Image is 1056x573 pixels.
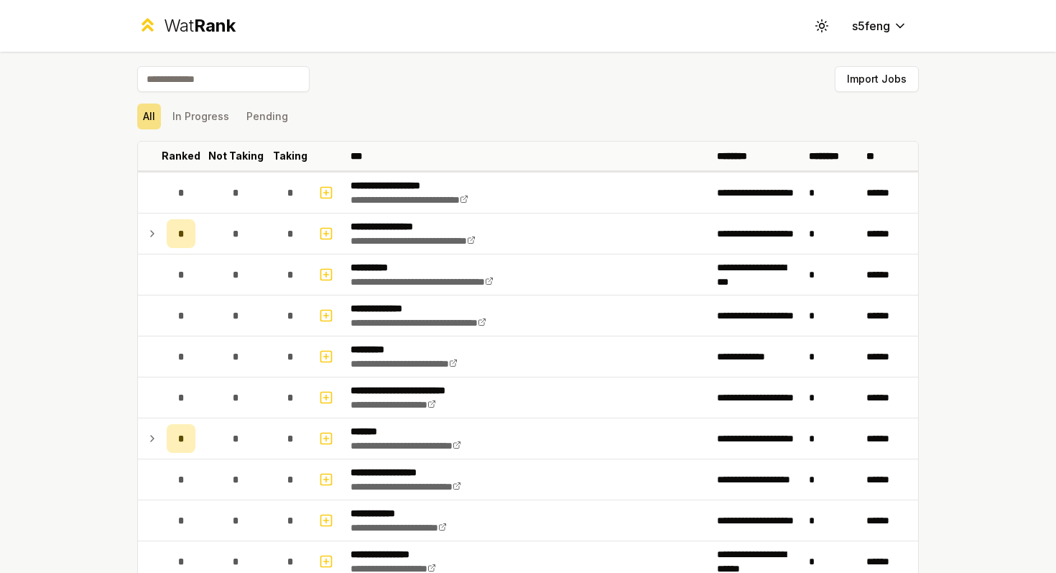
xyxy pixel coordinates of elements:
[835,66,919,92] button: Import Jobs
[162,149,200,163] p: Ranked
[137,14,236,37] a: WatRank
[194,15,236,36] span: Rank
[208,149,264,163] p: Not Taking
[241,104,294,129] button: Pending
[273,149,307,163] p: Taking
[164,14,236,37] div: Wat
[137,104,161,129] button: All
[167,104,235,129] button: In Progress
[852,17,890,35] span: s5feng
[840,13,919,39] button: s5feng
